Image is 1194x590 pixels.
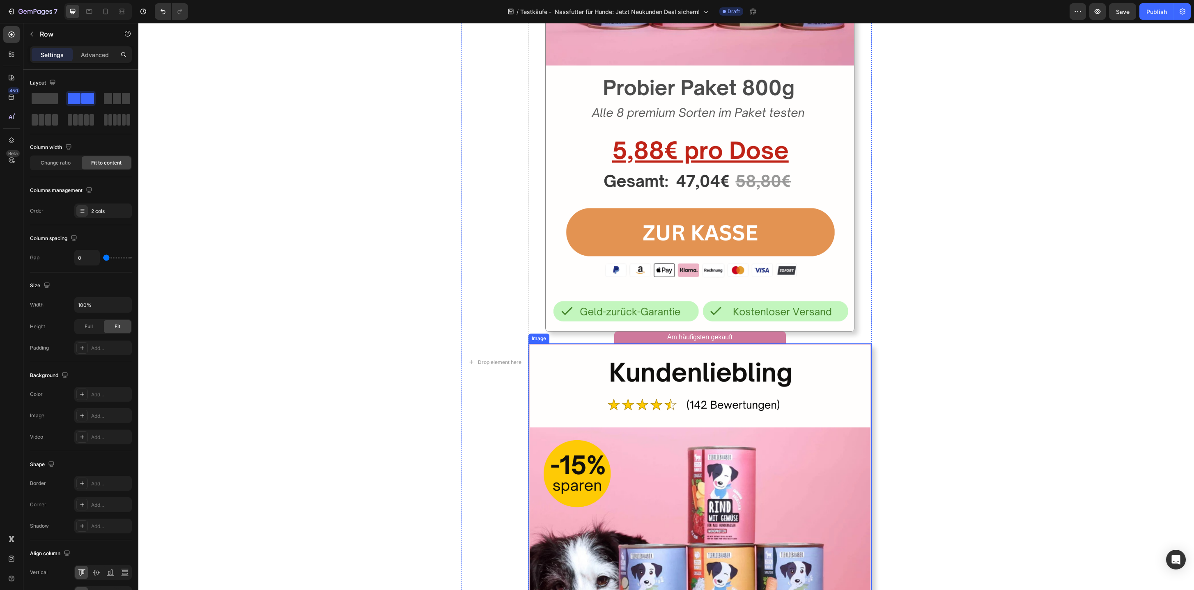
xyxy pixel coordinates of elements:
[392,312,409,319] div: Image
[91,501,130,509] div: Add...
[91,159,122,167] span: Fit to content
[91,208,130,215] div: 2 cols
[54,7,57,16] p: 7
[30,185,94,196] div: Columns management
[41,50,64,59] p: Settings
[517,7,519,16] span: /
[30,78,57,89] div: Layout
[30,480,46,487] div: Border
[155,3,188,20] div: Undo/Redo
[1166,550,1186,569] div: Open Intercom Messenger
[30,391,43,398] div: Color
[91,434,130,441] div: Add...
[6,150,20,157] div: Beta
[30,548,72,559] div: Align column
[30,522,49,530] div: Shadow
[30,323,45,330] div: Height
[728,8,740,15] span: Draft
[30,280,52,291] div: Size
[30,433,43,441] div: Video
[1116,8,1130,15] span: Save
[115,323,120,330] span: Fit
[81,50,109,59] p: Advanced
[30,207,44,215] div: Order
[30,233,79,244] div: Column spacing
[520,7,700,16] span: Testkäufe - Nassfutter für Hunde: Jetzt Neukunden Deal sichern!
[91,345,130,352] div: Add...
[75,297,131,312] input: Auto
[30,370,70,381] div: Background
[1109,3,1136,20] button: Save
[30,501,46,508] div: Corner
[529,311,594,318] span: Am häufigsten gekauft
[91,412,130,420] div: Add...
[1139,3,1174,20] button: Publish
[30,142,73,153] div: Column width
[91,480,130,487] div: Add...
[138,23,1194,590] iframe: Design area
[30,412,44,419] div: Image
[40,29,110,39] p: Row
[91,523,130,530] div: Add...
[75,250,99,265] input: Auto
[85,323,93,330] span: Full
[1146,7,1167,16] div: Publish
[3,3,61,20] button: 7
[340,336,383,343] div: Drop element here
[91,391,130,398] div: Add...
[30,344,49,352] div: Padding
[41,159,71,167] span: Change ratio
[30,459,56,470] div: Shape
[30,569,48,576] div: Vertical
[30,301,44,309] div: Width
[30,254,39,261] div: Gap
[8,87,20,94] div: 450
